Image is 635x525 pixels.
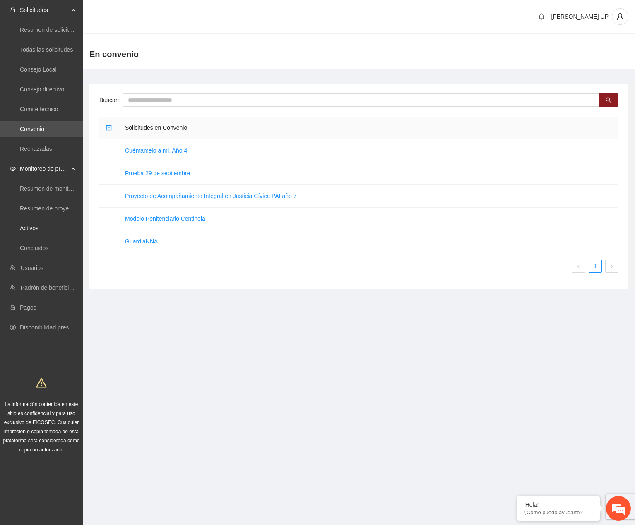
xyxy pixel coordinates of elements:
span: left [576,264,581,269]
li: Next Page [605,260,618,273]
a: Consejo Local [20,66,57,73]
span: Solicitudes [20,2,69,18]
span: warning [36,377,47,388]
a: Cuéntamelo a mí, Año 4 [125,147,187,154]
a: Comité técnico [20,106,58,112]
a: Resumen de solicitudes por aprobar [20,26,113,33]
a: Pagos [20,304,36,311]
button: left [572,260,585,273]
a: Todas las solicitudes [20,46,73,53]
button: bell [535,10,548,23]
button: search [599,93,618,107]
a: Rechazadas [20,146,52,152]
div: ¡Hola! [523,501,594,508]
span: En convenio [89,48,139,61]
a: Convenio [20,126,44,132]
span: right [609,264,614,269]
a: Consejo directivo [20,86,64,93]
a: Proyecto de Acompañamiento Integral en Justicia Cívica PAI año 7 [125,193,297,199]
li: 1 [589,260,602,273]
a: Resumen de proyectos aprobados [20,205,108,212]
a: GuardiaNNA [125,238,158,245]
th: Solicitudes en Convenio [118,117,618,139]
a: Concluidos [20,245,48,251]
span: eye [10,166,16,172]
p: ¿Cómo puedo ayudarte? [523,509,594,515]
span: user [612,13,628,20]
span: inbox [10,7,16,13]
a: Usuarios [21,265,43,271]
button: right [605,260,618,273]
a: 1 [589,260,601,272]
li: Previous Page [572,260,585,273]
a: Activos [20,225,38,231]
a: Prueba 29 de septiembre [125,170,190,177]
label: Buscar [99,93,123,107]
a: Disponibilidad presupuestal [20,324,91,331]
button: user [612,8,628,25]
span: La información contenida en este sitio es confidencial y para uso exclusivo de FICOSEC. Cualquier... [3,401,80,453]
span: [PERSON_NAME] UP [551,13,609,20]
span: bell [535,13,548,20]
a: Modelo Penitenciario Centinela [125,215,205,222]
span: minus-square [106,125,112,131]
a: Padrón de beneficiarios [21,284,82,291]
span: search [606,97,611,104]
a: Resumen de monitoreo [20,185,80,192]
span: Monitoreo de proyectos [20,160,69,177]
